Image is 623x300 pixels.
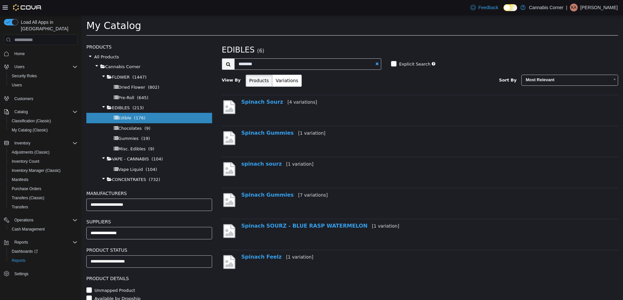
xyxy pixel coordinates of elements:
[12,227,45,232] span: Cash Management
[12,238,31,246] button: Reports
[9,203,78,211] span: Transfers
[12,50,27,58] a: Home
[1,49,80,58] button: Home
[1,62,80,71] button: Users
[5,231,131,239] h5: Product Status
[9,185,78,193] span: Purchase Orders
[7,202,80,212] button: Transfers
[12,108,30,116] button: Catalog
[9,81,24,89] a: Users
[14,51,25,56] span: Home
[67,131,73,136] span: (9)
[571,4,576,11] span: KA
[1,269,80,278] button: Settings
[37,70,64,75] span: Dried Flower
[12,177,28,182] span: Manifests
[9,194,47,202] a: Transfers (Classic)
[12,270,78,278] span: Settings
[30,90,48,95] span: EDIBLES
[1,238,80,247] button: Reports
[12,150,50,155] span: Adjustments (Classic)
[63,111,69,116] span: (9)
[7,126,80,135] button: My Catalog (Classic)
[160,146,232,152] a: spinach sourz[1 variation]
[24,49,59,54] span: Cannabis Corner
[1,94,80,103] button: Customers
[140,146,155,162] img: missing-image.png
[67,162,79,167] span: (732)
[9,126,78,134] span: My Catalog (Classic)
[176,33,183,39] small: (6)
[12,195,44,201] span: Transfers (Classic)
[9,126,51,134] a: My Catalog (Classic)
[160,239,232,245] a: Spinach Feelz[1 variation]
[13,4,42,11] img: Cova
[37,100,50,105] span: Edible
[217,115,244,121] small: [1 variation]
[12,63,78,71] span: Users
[5,260,131,267] h5: Product Details
[12,108,78,116] span: Catalog
[18,19,78,32] span: Load All Apps in [GEOGRAPHIC_DATA]
[37,111,60,116] span: Chocolates
[191,60,220,72] button: Variations
[11,280,59,287] label: Available by Dropship
[7,256,80,265] button: Reports
[12,258,25,263] span: Reports
[14,64,24,69] span: Users
[37,152,61,157] span: Vape Liquid
[9,257,78,264] span: Reports
[14,240,28,245] span: Reports
[9,176,31,184] a: Manifests
[14,271,28,277] span: Settings
[12,82,22,88] span: Users
[9,148,78,156] span: Adjustments (Classic)
[9,167,78,174] span: Inventory Manager (Classic)
[12,63,27,71] button: Users
[206,84,236,90] small: [4 variations]
[9,148,52,156] a: Adjustments (Classic)
[11,272,54,279] label: Unmapped Product
[5,174,131,182] h5: Manufacturers
[140,177,155,193] img: missing-image.png
[566,4,567,11] p: |
[9,72,78,80] span: Security Roles
[30,162,65,167] span: CONCENTRATES
[51,90,62,95] span: (213)
[7,116,80,126] button: Classification (Classic)
[140,84,155,100] img: missing-image.png
[5,28,131,36] h5: Products
[12,95,36,103] a: Customers
[12,159,39,164] span: Inventory Count
[160,115,244,121] a: Spinach Gummies[1 variation]
[9,225,47,233] a: Cash Management
[1,216,80,225] button: Operations
[7,193,80,202] button: Transfers (Classic)
[580,4,618,11] p: [PERSON_NAME]
[7,247,80,256] a: Dashboards
[51,60,65,65] span: (1447)
[9,167,63,174] a: Inventory Manager (Classic)
[7,71,80,81] button: Security Roles
[205,146,232,152] small: [1 variation]
[12,73,37,79] span: Security Roles
[64,152,76,157] span: (104)
[9,247,40,255] a: Dashboards
[12,204,28,210] span: Transfers
[37,80,53,85] span: Pre-Roll
[140,30,173,39] span: EDIBLES
[12,94,78,102] span: Customers
[9,194,78,202] span: Transfers (Classic)
[14,141,30,146] span: Inventory
[140,63,159,67] span: View By
[7,175,80,184] button: Manifests
[9,257,28,264] a: Reports
[12,139,33,147] button: Inventory
[503,4,517,11] input: Dark Mode
[70,142,81,146] span: (104)
[14,109,28,114] span: Catalog
[12,216,78,224] span: Operations
[160,208,318,214] a: Spinach SOURZ - BLUE RASP WATERMELON[1 variation]
[468,1,501,14] a: Feedback
[37,131,64,136] span: Misc. Edibles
